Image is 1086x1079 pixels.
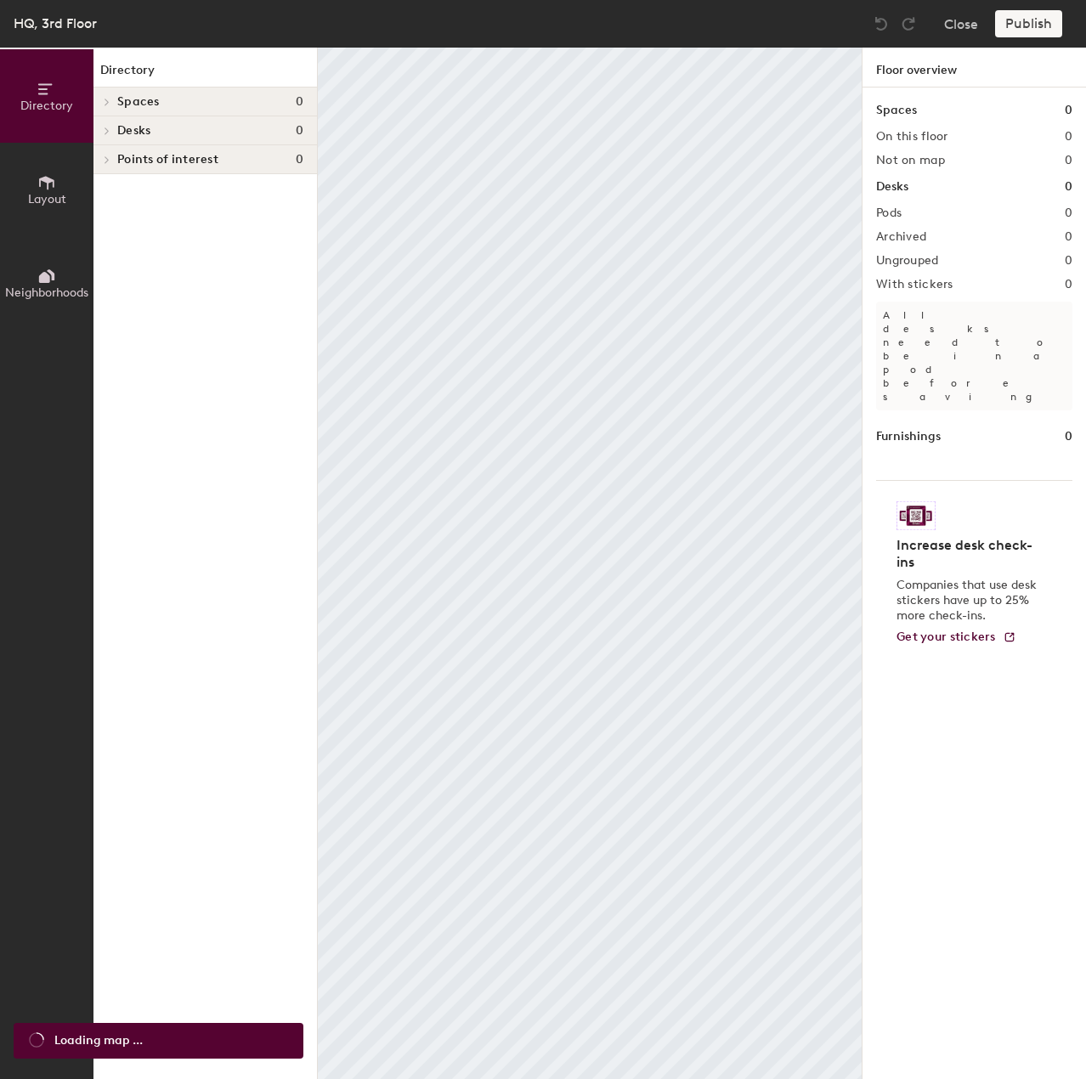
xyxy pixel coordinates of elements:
h2: With stickers [876,278,953,291]
span: Spaces [117,95,160,109]
p: All desks need to be in a pod before saving [876,302,1072,410]
span: Neighborhoods [5,285,88,300]
span: Layout [28,192,66,206]
span: 0 [296,95,303,109]
h2: 0 [1065,206,1072,220]
span: Directory [20,99,73,113]
h1: 0 [1065,178,1072,196]
img: Undo [873,15,890,32]
h1: Directory [93,61,317,88]
h2: Not on map [876,154,945,167]
h2: 0 [1065,130,1072,144]
h1: 0 [1065,101,1072,120]
h2: 0 [1065,230,1072,244]
h1: Furnishings [876,427,941,446]
h1: Desks [876,178,908,196]
span: Points of interest [117,153,218,167]
p: Companies that use desk stickers have up to 25% more check-ins. [897,578,1042,624]
span: Loading map ... [54,1031,143,1050]
h1: 0 [1065,427,1072,446]
h2: 0 [1065,154,1072,167]
h2: Archived [876,230,926,244]
span: Desks [117,124,150,138]
img: Sticker logo [897,501,936,530]
a: Get your stickers [897,630,1016,645]
h2: 0 [1065,254,1072,268]
h1: Floor overview [863,48,1086,88]
button: Close [944,10,978,37]
span: 0 [296,153,303,167]
h2: Ungrouped [876,254,939,268]
h2: Pods [876,206,902,220]
div: HQ, 3rd Floor [14,13,97,34]
span: Get your stickers [897,630,996,644]
h2: 0 [1065,278,1072,291]
h4: Increase desk check-ins [897,537,1042,571]
img: Redo [900,15,917,32]
canvas: Map [318,48,862,1079]
span: 0 [296,124,303,138]
h1: Spaces [876,101,917,120]
h2: On this floor [876,130,948,144]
